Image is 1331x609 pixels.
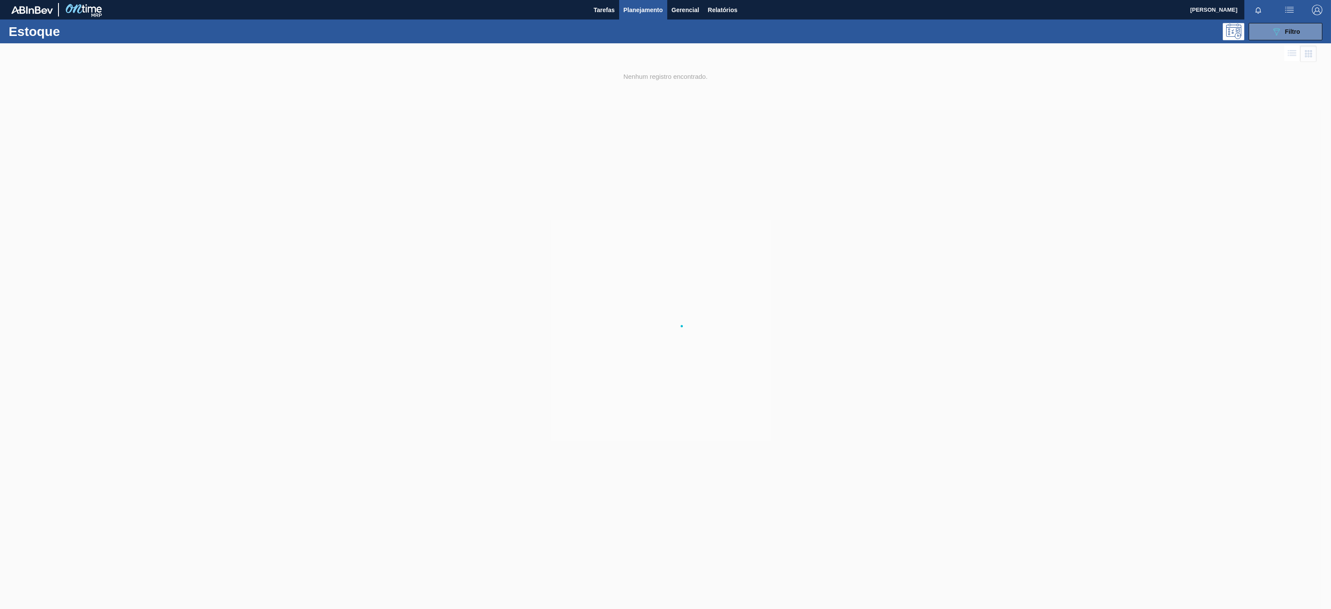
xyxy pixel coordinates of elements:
[1223,23,1244,40] div: Pogramando: nenhum usuário selecionado
[11,6,53,14] img: TNhmsLtSVTkK8tSr43FrP2fwEKptu5GPRR3wAAAABJRU5ErkJggg==
[1284,5,1295,15] img: userActions
[1285,28,1300,35] span: Filtro
[594,5,615,15] span: Tarefas
[1312,5,1322,15] img: Logout
[623,5,663,15] span: Planejamento
[708,5,737,15] span: Relatórios
[672,5,699,15] span: Gerencial
[9,26,146,36] h1: Estoque
[1244,4,1272,16] button: Notificações
[1249,23,1322,40] button: Filtro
